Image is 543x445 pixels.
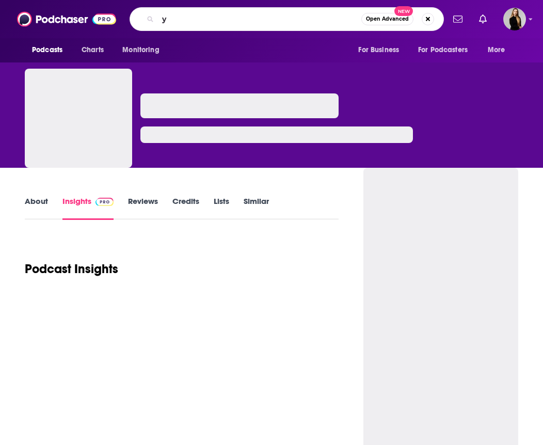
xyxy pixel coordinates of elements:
[214,196,229,220] a: Lists
[503,8,526,30] span: Logged in as editaivancevic
[32,43,62,57] span: Podcasts
[358,43,399,57] span: For Business
[128,196,158,220] a: Reviews
[82,43,104,57] span: Charts
[394,6,413,16] span: New
[351,40,412,60] button: open menu
[17,9,116,29] img: Podchaser - Follow, Share and Rate Podcasts
[411,40,483,60] button: open menu
[115,40,172,60] button: open menu
[418,43,468,57] span: For Podcasters
[172,196,199,220] a: Credits
[449,10,467,28] a: Show notifications dropdown
[503,8,526,30] img: User Profile
[503,8,526,30] button: Show profile menu
[361,13,413,25] button: Open AdvancedNew
[25,40,76,60] button: open menu
[244,196,269,220] a: Similar
[475,10,491,28] a: Show notifications dropdown
[95,198,114,206] img: Podchaser Pro
[122,43,159,57] span: Monitoring
[158,11,361,27] input: Search podcasts, credits, & more...
[75,40,110,60] a: Charts
[481,40,518,60] button: open menu
[25,196,48,220] a: About
[130,7,444,31] div: Search podcasts, credits, & more...
[366,17,409,22] span: Open Advanced
[25,261,118,277] h1: Podcast Insights
[488,43,505,57] span: More
[62,196,114,220] a: InsightsPodchaser Pro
